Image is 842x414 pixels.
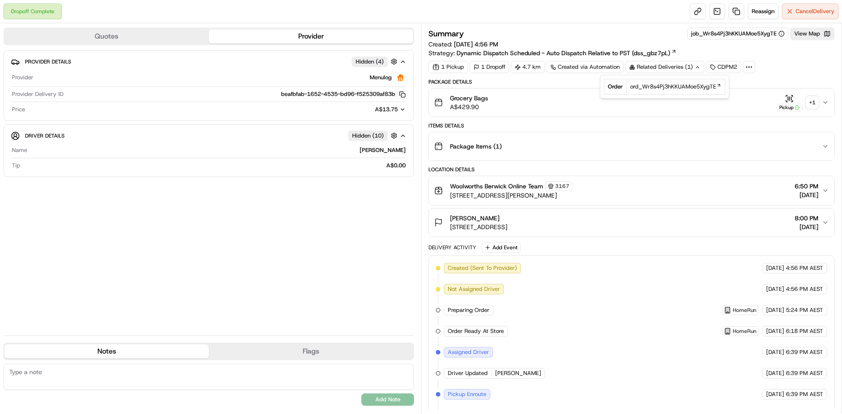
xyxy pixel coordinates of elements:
[209,29,413,43] button: Provider
[450,142,502,151] span: Package Items ( 1 )
[766,348,784,356] span: [DATE]
[450,191,572,200] span: [STREET_ADDRESS][PERSON_NAME]
[428,61,468,73] div: 1 Pickup
[766,306,784,314] span: [DATE]
[748,4,778,19] button: Reassign
[12,162,20,170] span: Tip
[766,285,784,293] span: [DATE]
[31,146,406,154] div: [PERSON_NAME]
[25,132,64,139] span: Driver Details
[11,54,407,69] button: Provider DetailsHidden (4)
[733,328,756,335] span: HomeRun
[630,83,716,91] span: ord_Wr8s4Pj3hKKUAMoe5XygTE
[450,103,488,111] span: A$429.90
[795,191,818,199] span: [DATE]
[790,28,835,40] button: View Map
[395,72,406,83] img: justeat_logo.png
[12,106,25,113] span: Price
[786,390,823,398] span: 6:39 PM AEST
[328,106,406,113] button: A$13.75
[470,61,509,73] div: 1 Dropoff
[428,30,464,38] h3: Summary
[448,285,500,293] span: Not Assigned Driver
[786,327,823,335] span: 6:18 PM AEST
[454,40,498,48] span: [DATE] 4:56 PM
[457,49,670,57] span: Dynamic Dispatch Scheduled - Auto Dispatch Relative to PST (dss_gbz7pL)
[786,348,823,356] span: 6:39 PM AEST
[511,61,545,73] div: 4.7 km
[766,327,784,335] span: [DATE]
[766,264,784,272] span: [DATE]
[352,132,384,140] span: Hidden ( 10 )
[555,183,569,190] span: 3167
[796,7,835,15] span: Cancel Delivery
[448,390,486,398] span: Pickup Enroute
[786,306,823,314] span: 5:24 PM AEST
[766,369,784,377] span: [DATE]
[691,30,785,38] button: job_Wr8s4Pj3hKKUAMoe5XygTE
[12,90,64,98] span: Provider Delivery ID
[776,104,803,111] div: Pickup
[450,214,499,223] span: [PERSON_NAME]
[450,223,507,231] span: [STREET_ADDRESS]
[370,74,392,81] span: Menulog
[766,390,784,398] span: [DATE]
[733,307,756,314] span: HomeRun
[25,58,71,65] span: Provider Details
[448,369,488,377] span: Driver Updated
[429,176,834,205] button: Woolworths Berwick Online Team3167[STREET_ADDRESS][PERSON_NAME]6:50 PM[DATE]
[4,344,209,358] button: Notes
[546,61,624,73] a: Created via Automation
[795,214,818,223] span: 8:00 PM
[450,94,488,103] span: Grocery Bags
[457,49,677,57] a: Dynamic Dispatch Scheduled - Auto Dispatch Relative to PST (dss_gbz7pL)
[604,79,627,95] td: Order
[786,264,823,272] span: 4:56 PM AEST
[209,344,413,358] button: Flags
[428,166,835,173] div: Location Details
[450,182,543,191] span: Woolworths Berwick Online Team
[12,74,33,81] span: Provider
[428,122,835,129] div: Items Details
[448,327,504,335] span: Order Ready At Store
[428,244,476,251] div: Delivery Activity
[448,306,489,314] span: Preparing Order
[428,78,835,85] div: Package Details
[428,40,498,49] span: Created:
[348,130,400,141] button: Hidden (10)
[448,264,517,272] span: Created (Sent To Provider)
[786,285,823,293] span: 4:56 PM AEST
[630,83,721,91] a: ord_Wr8s4Pj3hKKUAMoe5XygTE
[776,94,803,111] button: Pickup
[429,209,834,237] button: [PERSON_NAME][STREET_ADDRESS]8:00 PM[DATE]
[429,88,834,117] button: Grocery BagsA$429.90Pickup+1
[776,94,818,111] button: Pickup+1
[752,7,774,15] span: Reassign
[806,96,818,109] div: + 1
[12,146,27,154] span: Name
[625,61,704,73] div: Related Deliveries (1)
[482,242,521,253] button: Add Event
[24,162,406,170] div: A$0.00
[448,348,489,356] span: Assigned Driver
[375,106,398,113] span: A$13.75
[786,369,823,377] span: 6:39 PM AEST
[795,182,818,191] span: 6:50 PM
[4,29,209,43] button: Quotes
[429,132,834,160] button: Package Items (1)
[356,58,384,66] span: Hidden ( 4 )
[428,49,677,57] div: Strategy:
[706,61,741,73] div: CDPM2
[352,56,400,67] button: Hidden (4)
[782,4,838,19] button: CancelDelivery
[11,128,407,143] button: Driver DetailsHidden (10)
[795,223,818,231] span: [DATE]
[281,90,406,98] button: beafbfab-1652-4535-bd96-f525309af83b
[495,369,541,377] span: [PERSON_NAME]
